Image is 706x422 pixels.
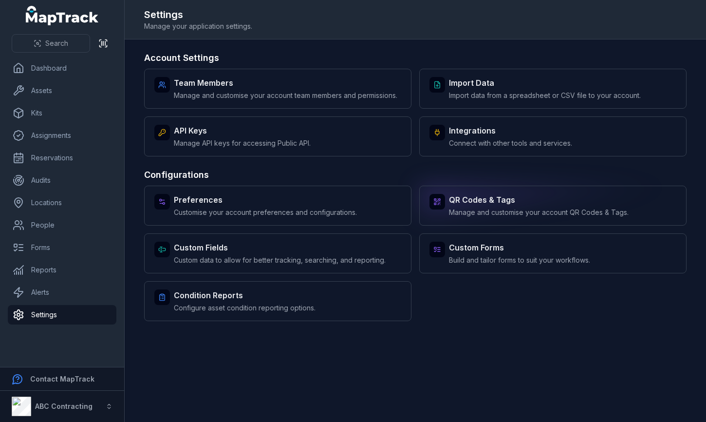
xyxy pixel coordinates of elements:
[449,125,572,136] strong: Integrations
[449,77,641,89] strong: Import Data
[174,77,397,89] strong: Team Members
[8,81,116,100] a: Assets
[174,303,316,313] span: Configure asset condition reporting options.
[8,260,116,280] a: Reports
[144,69,411,109] a: Team MembersManage and customise your account team members and permissions.
[8,103,116,123] a: Kits
[26,6,99,25] a: MapTrack
[30,375,94,383] strong: Contact MapTrack
[8,171,116,190] a: Audits
[449,255,590,265] span: Build and tailor forms to suit your workflows.
[449,138,572,148] span: Connect with other tools and services.
[174,255,386,265] span: Custom data to allow for better tracking, searching, and reporting.
[8,238,116,257] a: Forms
[8,215,116,235] a: People
[8,58,116,78] a: Dashboard
[174,194,357,206] strong: Preferences
[419,69,687,109] a: Import DataImport data from a spreadsheet or CSV file to your account.
[419,116,687,156] a: IntegrationsConnect with other tools and services.
[144,168,687,182] h3: Configurations
[144,51,687,65] h3: Account Settings
[8,305,116,325] a: Settings
[144,116,411,156] a: API KeysManage API keys for accessing Public API.
[144,8,252,21] h2: Settings
[144,186,411,226] a: PreferencesCustomise your account preferences and configurations.
[419,233,687,273] a: Custom FormsBuild and tailor forms to suit your workflows.
[419,186,687,226] a: QR Codes & TagsManage and customise your account QR Codes & Tags.
[12,34,90,53] button: Search
[174,91,397,100] span: Manage and customise your account team members and permissions.
[174,125,311,136] strong: API Keys
[144,233,411,273] a: Custom FieldsCustom data to allow for better tracking, searching, and reporting.
[8,193,116,212] a: Locations
[449,91,641,100] span: Import data from a spreadsheet or CSV file to your account.
[174,138,311,148] span: Manage API keys for accessing Public API.
[174,242,386,253] strong: Custom Fields
[449,208,629,217] span: Manage and customise your account QR Codes & Tags.
[8,283,116,302] a: Alerts
[35,402,93,410] strong: ABC Contracting
[8,148,116,168] a: Reservations
[174,289,316,301] strong: Condition Reports
[45,38,68,48] span: Search
[449,242,590,253] strong: Custom Forms
[449,194,629,206] strong: QR Codes & Tags
[144,21,252,31] span: Manage your application settings.
[144,281,411,321] a: Condition ReportsConfigure asset condition reporting options.
[8,126,116,145] a: Assignments
[174,208,357,217] span: Customise your account preferences and configurations.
